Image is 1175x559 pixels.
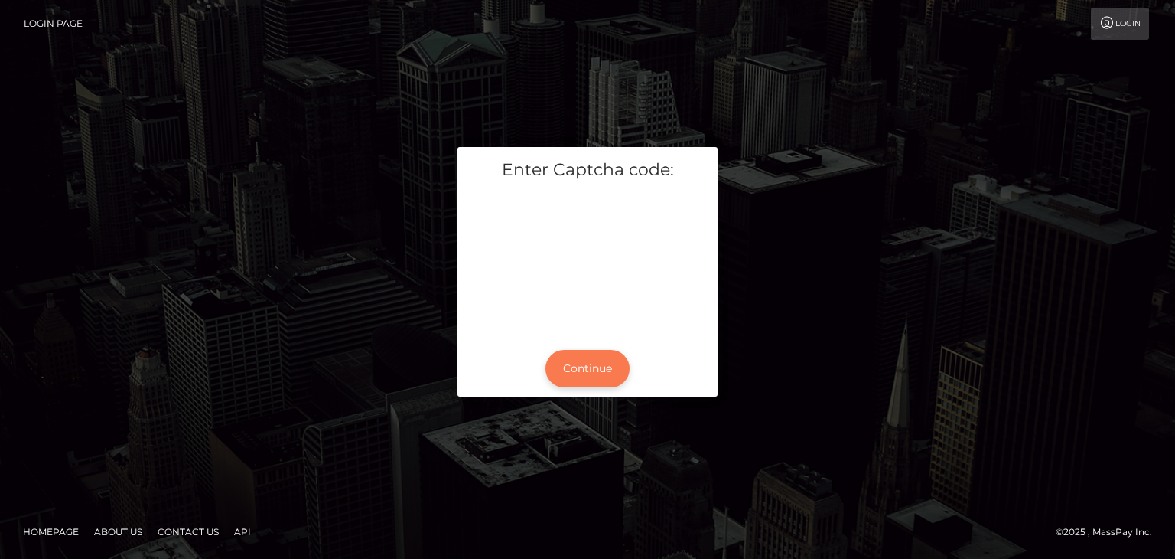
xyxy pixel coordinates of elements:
[228,520,257,544] a: API
[88,520,148,544] a: About Us
[1056,524,1164,541] div: © 2025 , MassPay Inc.
[469,159,706,182] h5: Enter Captcha code:
[151,520,225,544] a: Contact Us
[1091,8,1149,40] a: Login
[17,520,85,544] a: Homepage
[469,193,706,329] iframe: mtcaptcha
[545,350,630,387] button: Continue
[24,8,83,40] a: Login Page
